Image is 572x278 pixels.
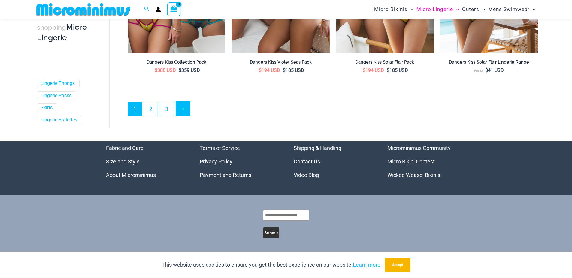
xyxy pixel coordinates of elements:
[462,2,479,17] span: Outers
[387,145,451,151] a: Microminimus Community
[259,67,262,73] span: $
[387,67,408,73] bdi: 185 USD
[200,172,251,178] a: Payment and Returns
[363,67,365,73] span: $
[453,2,459,17] span: Menu Toggle
[37,24,66,31] span: shopping
[200,141,279,182] nav: Menu
[387,141,466,182] aside: Footer Widget 4
[283,67,286,73] span: $
[106,141,185,182] aside: Footer Widget 1
[200,141,279,182] aside: Footer Widget 2
[294,141,373,182] aside: Footer Widget 3
[294,158,320,165] a: Contact Us
[34,3,133,16] img: MM SHOP LOGO FLAT
[461,2,487,17] a: OutersMenu ToggleMenu Toggle
[179,67,200,73] bdi: 359 USD
[41,80,75,87] a: Lingerie Thongs
[416,2,453,17] span: Micro Lingerie
[336,59,434,65] h2: Dangers Kiss Solar Flair Pack
[485,67,504,73] bdi: 41 USD
[373,2,415,17] a: Micro BikinisMenu ToggleMenu Toggle
[294,145,341,151] a: Shipping & Handling
[440,59,538,67] a: Dangers Kiss Solar Flair Lingerie Range
[155,67,157,73] span: $
[106,145,144,151] a: Fabric and Care
[179,67,181,73] span: $
[144,6,150,13] a: Search icon link
[144,102,158,116] a: Page 2
[176,102,190,116] a: →
[41,105,53,111] a: Skirts
[415,2,461,17] a: Micro LingerieMenu ToggleMenu Toggle
[530,2,536,17] span: Menu Toggle
[385,258,410,272] button: Accept
[336,59,434,67] a: Dangers Kiss Solar Flair Pack
[162,260,380,269] p: This website uses cookies to ensure you get the best experience on our website.
[479,2,485,17] span: Menu Toggle
[263,227,279,238] button: Submit
[294,141,373,182] nav: Menu
[407,2,413,17] span: Menu Toggle
[232,59,330,65] h2: Dangers Kiss Violet Seas Pack
[200,145,240,151] a: Terms of Service
[363,67,384,73] bdi: 194 USD
[128,59,226,65] h2: Dangers Kiss Collection Pack
[167,2,181,16] a: View Shopping Cart, empty
[487,2,537,17] a: Mens SwimwearMenu ToggleMenu Toggle
[200,158,232,165] a: Privacy Policy
[106,141,185,182] nav: Menu
[156,7,161,12] a: Account icon link
[387,67,389,73] span: $
[387,158,435,165] a: Micro Bikini Contest
[474,69,484,73] span: From:
[41,93,71,99] a: Lingerie Packs
[106,158,140,165] a: Size and Style
[294,172,319,178] a: Video Blog
[387,172,440,178] a: Wicked Weasel Bikinis
[232,59,330,67] a: Dangers Kiss Violet Seas Pack
[372,1,538,18] nav: Site Navigation
[128,102,142,116] span: Page 1
[106,172,156,178] a: About Microminimus
[128,59,226,67] a: Dangers Kiss Collection Pack
[41,117,77,123] a: Lingerie Bralettes
[488,2,530,17] span: Mens Swimwear
[387,141,466,182] nav: Menu
[259,67,280,73] bdi: 194 USD
[160,102,174,116] a: Page 3
[155,67,176,73] bdi: 388 USD
[37,22,88,43] h3: Micro Lingerie
[128,101,538,119] nav: Product Pagination
[374,2,407,17] span: Micro Bikinis
[440,59,538,65] h2: Dangers Kiss Solar Flair Lingerie Range
[485,67,488,73] span: $
[283,67,304,73] bdi: 185 USD
[353,262,380,268] a: Learn more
